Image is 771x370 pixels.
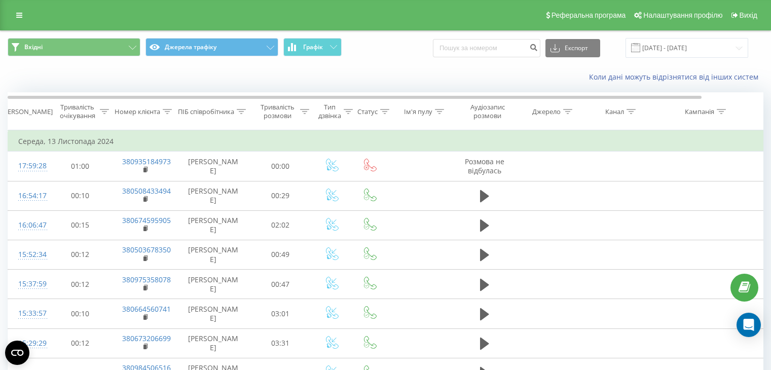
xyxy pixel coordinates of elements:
[740,11,757,19] span: Вихід
[145,38,278,56] button: Джерела трафіку
[18,304,39,323] div: 15:33:57
[249,328,312,358] td: 03:31
[18,186,39,206] div: 16:54:17
[357,107,378,116] div: Статус
[122,215,171,225] a: 380674595905
[249,240,312,269] td: 00:49
[249,152,312,181] td: 00:00
[178,107,234,116] div: ПІБ співробітника
[178,240,249,269] td: [PERSON_NAME]
[178,328,249,358] td: [PERSON_NAME]
[18,274,39,294] div: 15:37:59
[18,245,39,265] div: 15:52:34
[685,107,714,116] div: Кампанія
[122,304,171,314] a: 380664560741
[283,38,342,56] button: Графік
[122,334,171,343] a: 380673206699
[49,270,112,299] td: 00:12
[178,270,249,299] td: [PERSON_NAME]
[178,210,249,240] td: [PERSON_NAME]
[465,157,504,175] span: Розмова не відбулась
[433,39,540,57] input: Пошук за номером
[605,107,624,116] div: Канал
[18,156,39,176] div: 17:59:28
[178,299,249,328] td: [PERSON_NAME]
[258,103,298,120] div: Тривалість розмови
[643,11,722,19] span: Налаштування профілю
[249,299,312,328] td: 03:01
[249,210,312,240] td: 02:02
[122,275,171,284] a: 380975358078
[49,240,112,269] td: 00:12
[49,328,112,358] td: 00:12
[545,39,600,57] button: Експорт
[18,215,39,235] div: 16:06:47
[122,186,171,196] a: 380508433494
[122,157,171,166] a: 380935184973
[57,103,97,120] div: Тривалість очікування
[49,181,112,210] td: 00:10
[5,341,29,365] button: Open CMP widget
[249,270,312,299] td: 00:47
[178,181,249,210] td: [PERSON_NAME]
[463,103,512,120] div: Аудіозапис розмови
[24,43,43,51] span: Вхідні
[178,152,249,181] td: [PERSON_NAME]
[49,210,112,240] td: 00:15
[115,107,160,116] div: Номер клієнта
[552,11,626,19] span: Реферальна програма
[589,72,763,82] a: Коли дані можуть відрізнятися вiд інших систем
[532,107,561,116] div: Джерело
[8,38,140,56] button: Вхідні
[18,334,39,353] div: 15:29:29
[49,299,112,328] td: 00:10
[2,107,53,116] div: [PERSON_NAME]
[303,44,323,51] span: Графік
[737,313,761,337] div: Open Intercom Messenger
[404,107,432,116] div: Ім'я пулу
[249,181,312,210] td: 00:29
[318,103,341,120] div: Тип дзвінка
[49,152,112,181] td: 01:00
[122,245,171,254] a: 380503678350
